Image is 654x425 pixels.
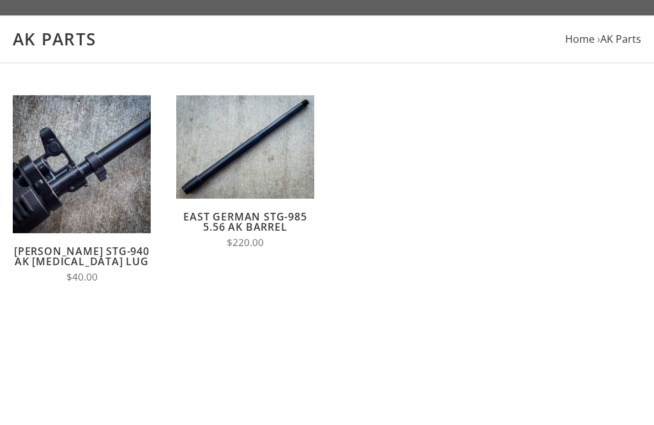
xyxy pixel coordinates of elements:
img: East German STG-985 5.56 AK Barrel [176,95,314,199]
a: [PERSON_NAME] STG-940 AK [MEDICAL_DATA] Lug [14,244,149,268]
li: › [597,31,641,48]
a: AK Parts [600,32,641,46]
h1: AK Parts [13,29,641,50]
a: Home [565,32,595,46]
a: East German STG-985 5.56 AK Barrel [183,210,307,234]
span: $40.00 [66,270,98,284]
span: $220.00 [227,236,264,249]
img: Wieger STG-940 AK Bayonet Lug [13,95,151,233]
